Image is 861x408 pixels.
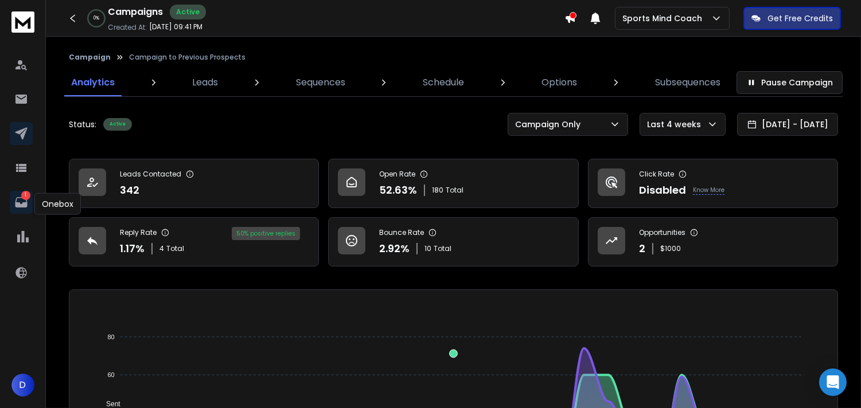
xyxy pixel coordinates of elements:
a: Leads Contacted342 [69,159,319,208]
div: Active [103,118,132,131]
p: Get Free Credits [768,13,833,24]
p: Know More [693,186,724,195]
p: Subsequences [655,76,720,89]
button: Get Free Credits [743,7,841,30]
p: Options [542,76,578,89]
a: Options [535,69,585,96]
span: 180 [432,186,443,195]
p: Leads Contacted [120,170,181,179]
p: [DATE] 09:41 PM [149,22,202,32]
p: $ 1000 [660,244,681,253]
p: 2.92 % [379,241,410,257]
p: Campaign to Previous Prospects [129,53,246,62]
a: Bounce Rate2.92%10Total [328,217,578,266]
p: 0 % [93,15,99,22]
p: Last 4 weeks [647,119,706,130]
h1: Campaigns [108,5,163,19]
p: Bounce Rate [379,228,424,237]
span: Sent [98,400,120,408]
button: D [11,374,34,397]
p: Schedule [423,76,464,89]
a: Leads [185,69,225,96]
p: 1.17 % [120,241,145,257]
a: Reply Rate1.17%4Total50% positive replies [69,217,319,266]
p: Open Rate [379,170,415,179]
button: Pause Campaign [737,71,843,94]
p: Analytics [71,76,115,89]
div: 50 % positive replies [232,227,300,240]
p: Opportunities [639,228,685,237]
p: Created At: [108,23,147,32]
span: 10 [424,244,431,253]
p: Disabled [639,182,686,198]
p: Click Rate [639,170,674,179]
p: Reply Rate [120,228,157,237]
span: 4 [159,244,164,253]
a: Schedule [416,69,471,96]
p: 1 [21,191,30,200]
p: Leads [192,76,218,89]
tspan: 60 [107,371,114,378]
a: 1 [10,191,33,214]
a: Click RateDisabledKnow More [588,159,838,208]
p: Sequences [296,76,345,89]
div: Onebox [34,193,81,215]
p: 52.63 % [379,182,417,198]
tspan: 80 [107,334,114,340]
div: Open Intercom Messenger [819,368,847,396]
p: Campaign Only [515,119,585,130]
button: Campaign [69,53,111,62]
p: Sports Mind Coach [622,13,707,24]
div: Active [170,5,206,19]
a: Open Rate52.63%180Total [328,159,578,208]
p: 342 [120,182,139,198]
span: Total [434,244,451,253]
a: Sequences [289,69,352,96]
p: Status: [69,119,96,130]
img: logo [11,11,34,33]
p: 2 [639,241,645,257]
span: Total [166,244,184,253]
button: [DATE] - [DATE] [737,113,838,136]
a: Analytics [64,69,122,96]
a: Opportunities2$1000 [588,217,838,266]
span: Total [446,186,463,195]
a: Subsequences [648,69,727,96]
